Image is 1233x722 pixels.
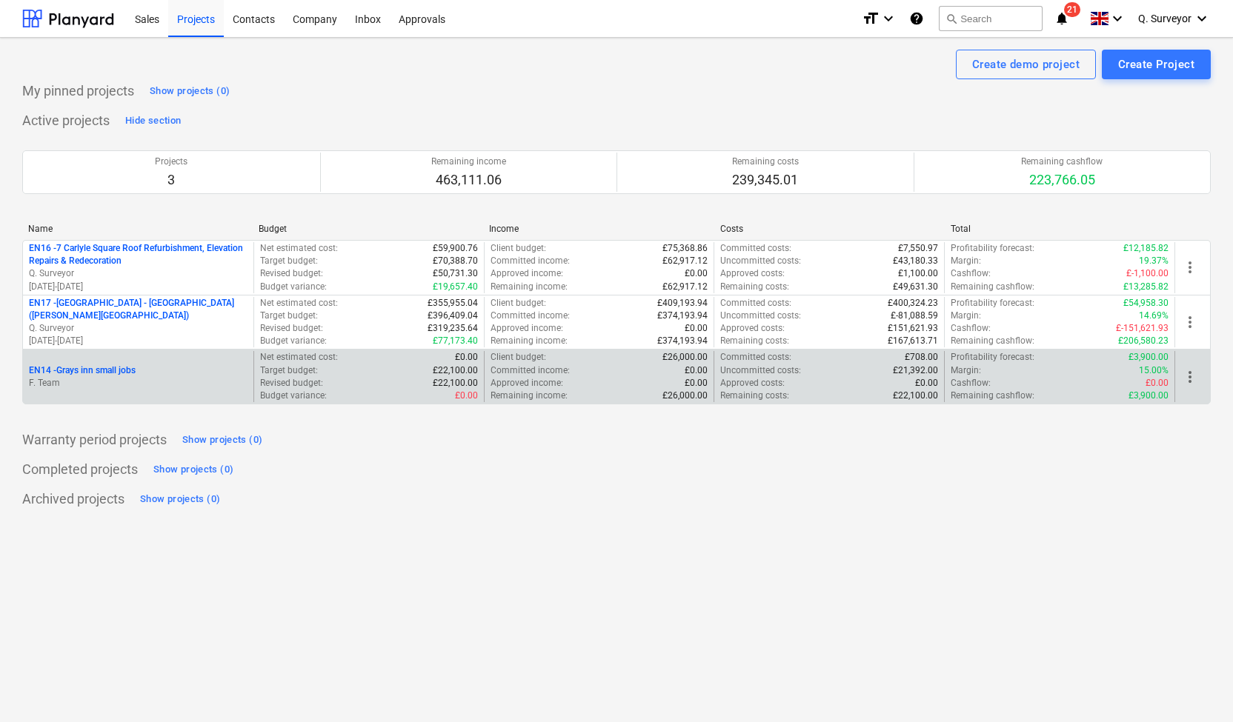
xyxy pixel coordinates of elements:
[260,390,327,402] p: Budget variance :
[1181,313,1199,331] span: more_vert
[433,281,478,293] p: £19,657.40
[685,322,708,335] p: £0.00
[862,10,880,27] i: format_size
[155,156,187,168] p: Projects
[260,310,318,322] p: Target budget :
[951,297,1034,310] p: Profitability forecast :
[260,335,327,347] p: Budget variance :
[136,487,224,511] button: Show projects (0)
[951,224,1169,234] div: Total
[720,335,789,347] p: Remaining costs :
[259,224,477,234] div: Budget
[1138,13,1192,24] span: Q. Surveyor
[28,224,247,234] div: Name
[1181,368,1199,386] span: more_vert
[146,79,233,103] button: Show projects (0)
[260,322,323,335] p: Revised budget :
[1021,156,1103,168] p: Remaining cashflow
[1123,281,1169,293] p: £13,285.82
[491,351,546,364] p: Client budget :
[1129,351,1169,364] p: £3,900.00
[29,335,247,347] p: [DATE] - [DATE]
[888,322,938,335] p: £151,621.93
[29,281,247,293] p: [DATE] - [DATE]
[951,377,991,390] p: Cashflow :
[1126,267,1169,280] p: £-1,100.00
[125,113,181,130] div: Hide section
[1118,55,1194,74] div: Create Project
[1139,255,1169,267] p: 19.37%
[720,281,789,293] p: Remaining costs :
[685,377,708,390] p: £0.00
[893,364,938,377] p: £21,392.00
[720,267,785,280] p: Approved costs :
[720,377,785,390] p: Approved costs :
[260,255,318,267] p: Target budget :
[431,171,506,189] p: 463,111.06
[491,297,546,310] p: Client budget :
[29,364,136,377] p: EN14 - Grays inn small jobs
[945,13,957,24] span: search
[893,390,938,402] p: £22,100.00
[182,432,262,449] div: Show projects (0)
[891,310,938,322] p: £-81,088.59
[428,310,478,322] p: £396,409.04
[1021,171,1103,189] p: 223,766.05
[150,458,237,481] button: Show projects (0)
[657,310,708,322] p: £374,193.94
[905,351,938,364] p: £708.00
[951,322,991,335] p: Cashflow :
[909,10,924,27] i: Knowledge base
[491,335,568,347] p: Remaining income :
[1116,322,1169,335] p: £-151,621.93
[260,281,327,293] p: Budget variance :
[662,281,708,293] p: £62,917.12
[455,390,478,402] p: £0.00
[1064,2,1080,17] span: 21
[22,112,110,130] p: Active projects
[662,242,708,255] p: £75,368.86
[155,171,187,189] p: 3
[939,6,1043,31] button: Search
[150,83,230,100] div: Show projects (0)
[122,109,185,133] button: Hide section
[260,242,338,255] p: Net estimated cost :
[1118,335,1169,347] p: £206,580.23
[732,171,799,189] p: 239,345.01
[898,267,938,280] p: £1,100.00
[888,297,938,310] p: £400,324.23
[720,322,785,335] p: Approved costs :
[491,255,570,267] p: Committed income :
[1123,297,1169,310] p: £54,958.30
[657,335,708,347] p: £374,193.94
[951,335,1034,347] p: Remaining cashflow :
[893,255,938,267] p: £43,180.33
[29,297,247,348] div: EN17 -[GEOGRAPHIC_DATA] - [GEOGRAPHIC_DATA] ([PERSON_NAME][GEOGRAPHIC_DATA])Q. Surveyor[DATE]-[DATE]
[956,50,1096,79] button: Create demo project
[491,364,570,377] p: Committed income :
[685,267,708,280] p: £0.00
[29,377,247,390] p: F. Team
[720,242,791,255] p: Committed costs :
[880,10,897,27] i: keyboard_arrow_down
[260,267,323,280] p: Revised budget :
[29,242,247,293] div: EN16 -7 Carlyle Square Roof Refurbishment, Elevation Repairs & RedecorationQ. Surveyor[DATE]-[DATE]
[22,490,124,508] p: Archived projects
[260,297,338,310] p: Net estimated cost :
[972,55,1080,74] div: Create demo project
[720,255,801,267] p: Uncommitted costs :
[662,351,708,364] p: £26,000.00
[951,364,981,377] p: Margin :
[685,364,708,377] p: £0.00
[29,242,247,267] p: EN16 - 7 Carlyle Square Roof Refurbishment, Elevation Repairs & Redecoration
[260,364,318,377] p: Target budget :
[951,390,1034,402] p: Remaining cashflow :
[951,351,1034,364] p: Profitability forecast :
[893,281,938,293] p: £49,631.30
[662,390,708,402] p: £26,000.00
[22,431,167,449] p: Warranty period projects
[732,156,799,168] p: Remaining costs
[433,364,478,377] p: £22,100.00
[22,461,138,478] p: Completed projects
[491,322,563,335] p: Approved income :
